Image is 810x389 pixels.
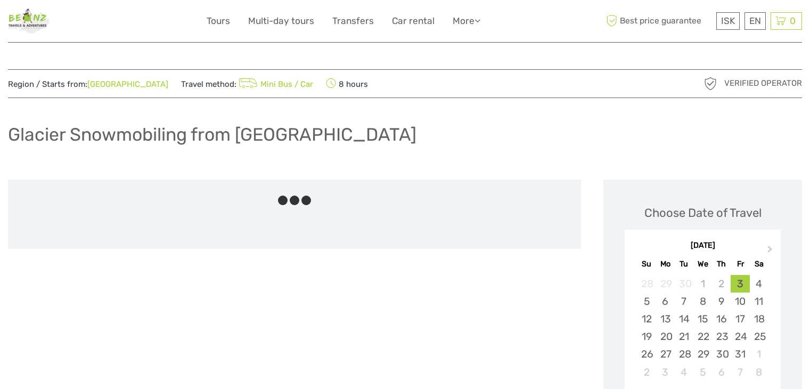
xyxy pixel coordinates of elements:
div: Choose Saturday, October 25th, 2025 [750,328,768,345]
div: Choose Monday, October 27th, 2025 [656,345,675,363]
div: Choose Friday, October 31st, 2025 [731,345,749,363]
div: Choose Tuesday, October 7th, 2025 [675,293,693,310]
div: Choose Tuesday, October 28th, 2025 [675,345,693,363]
div: Choose Saturday, October 4th, 2025 [750,275,768,293]
span: 8 hours [326,76,368,91]
div: Not available Tuesday, September 30th, 2025 [675,275,693,293]
div: Choose Sunday, October 5th, 2025 [637,293,656,310]
div: Choose Thursday, October 30th, 2025 [712,345,731,363]
div: month 2025-10 [628,275,778,381]
div: Choose Thursday, October 23rd, 2025 [712,328,731,345]
div: Choose Wednesday, November 5th, 2025 [693,363,712,381]
img: verified_operator_grey_128.png [702,75,719,92]
div: Choose Saturday, November 1st, 2025 [750,345,768,363]
div: Not available Thursday, October 2nd, 2025 [712,275,731,293]
span: Region / Starts from: [8,79,168,90]
div: Choose Sunday, October 12th, 2025 [637,310,656,328]
div: Su [637,257,656,271]
span: ISK [721,15,735,26]
button: Next Month [763,243,780,260]
div: Choose Thursday, October 9th, 2025 [712,293,731,310]
div: Choose Wednesday, October 8th, 2025 [693,293,712,310]
a: Transfers [332,13,374,29]
div: Choose Friday, October 10th, 2025 [731,293,749,310]
span: Verified Operator [724,78,802,89]
h1: Glacier Snowmobiling from [GEOGRAPHIC_DATA] [8,124,416,145]
a: [GEOGRAPHIC_DATA] [87,79,168,89]
div: Choose Friday, October 24th, 2025 [731,328,749,345]
div: Not available Monday, September 29th, 2025 [656,275,675,293]
div: Mo [656,257,675,271]
div: Choose Thursday, October 16th, 2025 [712,310,731,328]
span: Best price guarantee [603,12,714,30]
div: Choose Saturday, October 18th, 2025 [750,310,768,328]
div: Choose Date of Travel [644,205,762,221]
a: Mini Bus / Car [236,79,313,89]
a: Multi-day tours [248,13,314,29]
a: More [453,13,480,29]
div: Choose Sunday, October 19th, 2025 [637,328,656,345]
div: Th [712,257,731,271]
div: Choose Friday, October 3rd, 2025 [731,275,749,293]
span: Travel method: [181,76,313,91]
div: Choose Tuesday, October 21st, 2025 [675,328,693,345]
div: Choose Monday, October 20th, 2025 [656,328,675,345]
div: Choose Wednesday, October 15th, 2025 [693,310,712,328]
div: Choose Monday, October 6th, 2025 [656,293,675,310]
span: 0 [788,15,797,26]
img: 1598-dd87be38-8058-414b-8777-4cf53ab65514_logo_small.jpg [8,8,50,34]
div: Not available Wednesday, October 1st, 2025 [693,275,712,293]
div: Not available Sunday, September 28th, 2025 [637,275,656,293]
div: Choose Saturday, October 11th, 2025 [750,293,768,310]
div: Fr [731,257,749,271]
div: Sa [750,257,768,271]
div: Choose Sunday, November 2nd, 2025 [637,363,656,381]
a: Car rental [392,13,435,29]
div: Tu [675,257,693,271]
div: Choose Monday, November 3rd, 2025 [656,363,675,381]
div: Choose Wednesday, October 29th, 2025 [693,345,712,363]
div: Choose Friday, October 17th, 2025 [731,310,749,328]
div: Choose Tuesday, November 4th, 2025 [675,363,693,381]
div: [DATE] [625,240,781,252]
div: Choose Saturday, November 8th, 2025 [750,363,768,381]
div: We [693,257,712,271]
div: EN [744,12,766,30]
div: Choose Thursday, November 6th, 2025 [712,363,731,381]
div: Choose Wednesday, October 22nd, 2025 [693,328,712,345]
a: Tours [207,13,230,29]
div: Choose Monday, October 13th, 2025 [656,310,675,328]
div: Choose Tuesday, October 14th, 2025 [675,310,693,328]
div: Choose Friday, November 7th, 2025 [731,363,749,381]
div: Choose Sunday, October 26th, 2025 [637,345,656,363]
